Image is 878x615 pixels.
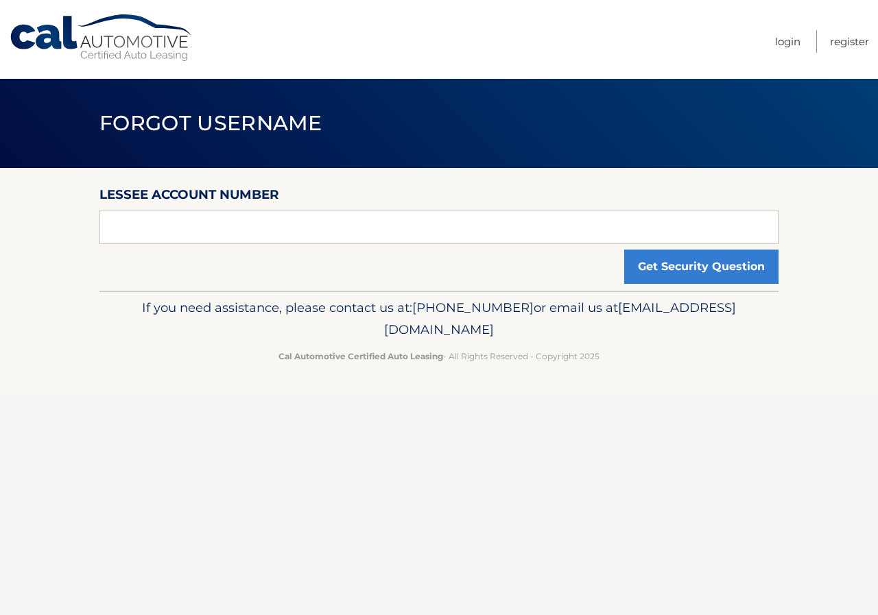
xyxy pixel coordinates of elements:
[278,351,443,361] strong: Cal Automotive Certified Auto Leasing
[99,184,279,210] label: Lessee Account Number
[775,30,800,53] a: Login
[412,300,534,315] span: [PHONE_NUMBER]
[384,300,736,337] span: [EMAIL_ADDRESS][DOMAIN_NAME]
[830,30,869,53] a: Register
[99,110,322,136] span: Forgot Username
[9,14,194,62] a: Cal Automotive
[108,297,770,341] p: If you need assistance, please contact us at: or email us at
[624,250,779,284] button: Get Security Question
[108,349,770,363] p: - All Rights Reserved - Copyright 2025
